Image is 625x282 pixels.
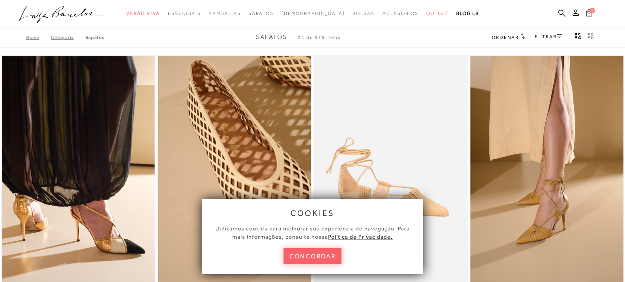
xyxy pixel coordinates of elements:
[282,11,345,16] span: [DEMOGRAPHIC_DATA]
[456,11,479,16] span: BLOG LB
[256,33,287,41] span: Sapatos
[168,6,201,21] a: noSubCategoriesText
[298,35,341,40] span: 24 de 575 itens
[26,35,51,40] a: Home
[492,35,519,40] span: Ordenar
[382,6,418,21] a: noSubCategoriesText
[353,11,375,16] span: Bolsas
[353,6,375,21] a: noSubCategoriesText
[573,32,584,43] button: Mostrar 4 produtos por linha
[51,35,85,40] a: Categoria
[168,11,201,16] span: Essenciais
[328,234,393,240] a: Política de Privacidade.
[585,32,596,43] button: gridText6Desc
[282,6,345,21] a: noSubCategoriesText
[284,248,342,264] button: concordar
[209,11,241,16] span: Sandálias
[590,8,595,13] span: 0
[248,6,273,21] a: noSubCategoriesText
[426,6,448,21] a: noSubCategoriesText
[248,11,273,16] span: Sapatos
[126,6,160,21] a: noSubCategoriesText
[584,9,595,19] button: 0
[86,35,104,40] a: Sapatos
[215,225,410,240] span: Utilizamos cookies para melhorar sua experiência de navegação. Para mais informações, consulte nossa
[126,11,160,16] span: Verão Viva
[291,209,335,217] span: cookies
[426,11,448,16] span: Outlet
[456,6,479,21] a: BLOG LB
[535,34,562,39] a: FILTRAR
[382,11,418,16] span: Acessórios
[209,6,241,21] a: noSubCategoriesText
